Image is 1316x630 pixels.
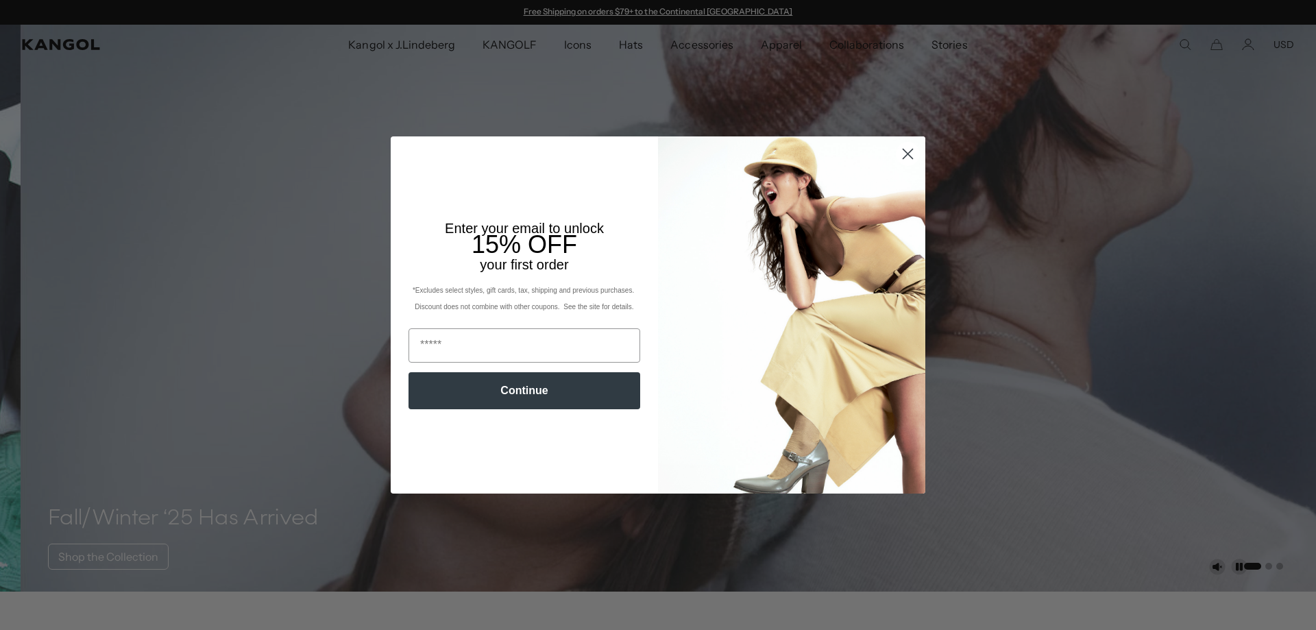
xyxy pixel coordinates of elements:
[409,372,640,409] button: Continue
[445,221,604,236] span: Enter your email to unlock
[413,287,636,311] span: *Excludes select styles, gift cards, tax, shipping and previous purchases. Discount does not comb...
[896,142,920,166] button: Close dialog
[409,328,640,363] input: Email
[480,257,568,272] span: your first order
[472,230,577,258] span: 15% OFF
[658,136,925,493] img: 93be19ad-e773-4382-80b9-c9d740c9197f.jpeg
